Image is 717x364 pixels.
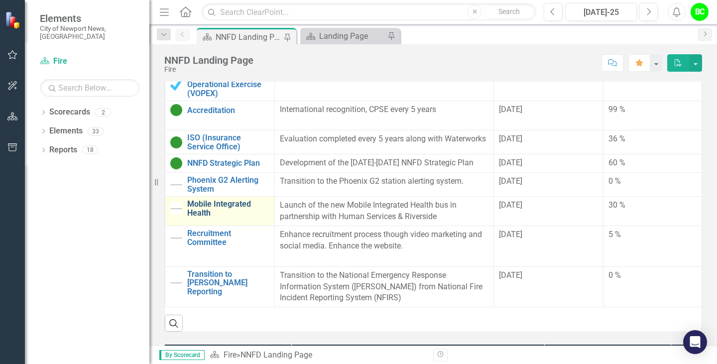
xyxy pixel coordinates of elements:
[170,277,182,289] img: Not Started
[569,6,633,18] div: [DATE]-25
[170,232,182,244] img: Not Started
[165,226,275,267] td: Double-Click to Edit Right Click for Context Menu
[240,350,312,360] div: NNFD Landing Page
[49,125,83,137] a: Elements
[164,66,253,73] div: Fire
[49,144,77,156] a: Reports
[170,179,182,191] img: Not Started
[603,226,713,267] td: Double-Click to Edit
[608,176,708,187] div: 0 %
[165,173,275,197] td: Double-Click to Edit Right Click for Context Menu
[498,7,520,15] span: Search
[499,134,522,143] span: [DATE]
[40,79,139,97] input: Search Below...
[202,3,536,21] input: Search ClearPoint...
[187,72,269,98] a: [US_STATE] Operational Exercise (VOPEX)
[187,159,269,168] a: NNFD Strategic Plan
[159,350,205,360] span: By Scorecard
[280,157,488,169] p: Development of the [DATE]-[DATE] NNFD Strategic Plan
[165,266,275,307] td: Double-Click to Edit Right Click for Context Menu
[165,154,275,173] td: Double-Click to Edit Right Click for Context Menu
[187,270,269,296] a: Transition to [PERSON_NAME] Reporting
[499,105,522,114] span: [DATE]
[603,197,713,226] td: Double-Click to Edit
[608,229,708,241] div: 5 %
[499,158,522,167] span: [DATE]
[499,200,522,210] span: [DATE]
[683,330,707,354] div: Open Intercom Messenger
[40,12,139,24] span: Elements
[499,270,522,280] span: [DATE]
[603,173,713,197] td: Double-Click to Edit
[165,68,275,101] td: Double-Click to Edit Right Click for Context Menu
[603,101,713,130] td: Double-Click to Edit
[484,5,534,19] button: Search
[165,130,275,154] td: Double-Click to Edit Right Click for Context Menu
[164,55,253,66] div: NNFD Landing Page
[280,176,488,187] p: Transition to the Phoenix G2 station alerting system.
[187,106,269,115] a: Accreditation
[187,200,269,217] a: Mobile Integrated Health
[40,24,139,41] small: City of Newport News, [GEOGRAPHIC_DATA]
[280,133,488,145] p: Evaluation completed every 5 years along with Waterworks
[40,56,139,67] a: Fire
[216,31,281,43] div: NNFD Landing Page
[187,133,269,151] a: ISO (Insurance Service Office)
[608,104,708,116] div: 99 %
[303,30,385,42] a: Landing Page
[224,350,237,360] a: Fire
[603,130,713,154] td: Double-Click to Edit
[319,30,385,42] div: Landing Page
[49,107,90,118] a: Scorecards
[170,157,182,169] img: On Target
[603,154,713,173] td: Double-Click to Edit
[608,270,708,281] div: 0 %
[608,157,708,169] div: 60 %
[499,176,522,186] span: [DATE]
[165,101,275,130] td: Double-Click to Edit Right Click for Context Menu
[603,266,713,307] td: Double-Click to Edit
[608,200,708,211] div: 30 %
[165,197,275,226] td: Double-Click to Edit Right Click for Context Menu
[170,136,182,148] img: On Target
[280,229,488,252] p: Enhance recruitment process though video marketing and social media. Enhance the website.
[82,146,98,154] div: 18
[603,68,713,101] td: Double-Click to Edit
[280,200,488,223] p: Launch of the new Mobile Integrated Health bus in partnership with Human Services & Riverside
[170,79,182,91] img: Completed
[88,127,104,135] div: 33
[499,72,522,82] span: [DATE]
[170,203,182,215] img: Not Started
[187,229,269,246] a: Recruitment Committee
[5,11,22,29] img: ClearPoint Strategy
[170,104,182,116] img: On Target
[499,230,522,239] span: [DATE]
[280,270,488,304] p: Transition to the National Emergency Response Information System ([PERSON_NAME]) from National Fi...
[280,104,488,116] p: International recognition, CPSE every 5 years
[210,350,426,361] div: »
[691,3,709,21] button: BC
[187,176,269,193] a: Phoenix G2 Alerting System
[608,133,708,145] div: 36 %
[95,108,111,117] div: 2
[565,3,637,21] button: [DATE]-25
